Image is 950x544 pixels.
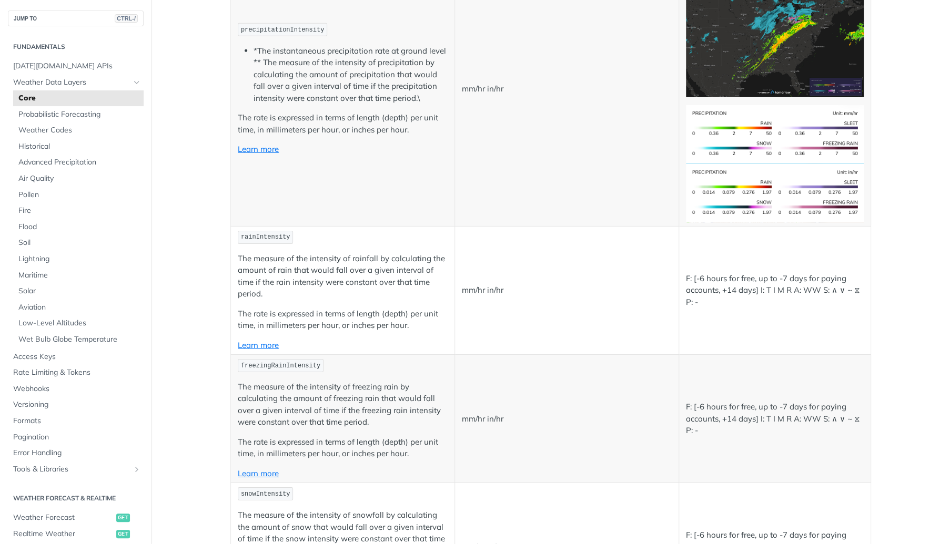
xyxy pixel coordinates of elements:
[13,529,114,539] span: Realtime Weather
[238,253,448,300] p: The measure of the intensity of rainfall by calculating the amount of rain that would fall over a...
[18,238,141,248] span: Soil
[18,206,141,216] span: Fire
[18,334,141,345] span: Wet Bulb Globe Temperature
[13,332,144,347] a: Wet Bulb Globe Temperature
[18,318,141,329] span: Low-Level Altitudes
[8,413,144,429] a: Formats
[686,128,864,138] span: Expand image
[238,436,448,460] p: The rate is expressed in terms of length (depth) per unit time, in millimeters per hour, or inche...
[18,157,141,168] span: Advanced Precipitation
[13,235,144,251] a: Soil
[686,38,864,48] span: Expand image
[116,514,130,522] span: get
[241,26,324,34] span: precipitationIntensity
[13,448,141,458] span: Error Handling
[13,432,141,443] span: Pagination
[13,155,144,170] a: Advanced Precipitation
[8,42,144,52] h2: Fundamentals
[13,464,130,475] span: Tools & Libraries
[462,413,672,425] p: mm/hr in/hr
[13,61,141,71] span: [DATE][DOMAIN_NAME] APIs
[8,349,144,365] a: Access Keys
[8,494,144,503] h2: Weather Forecast & realtime
[238,144,279,154] a: Learn more
[462,83,672,95] p: mm/hr in/hr
[18,270,141,281] span: Maritime
[13,512,114,523] span: Weather Forecast
[13,399,141,410] span: Versioning
[8,75,144,90] a: Weather Data LayersHide subpages for Weather Data Layers
[18,222,141,232] span: Flood
[18,173,141,184] span: Air Quality
[18,93,141,104] span: Core
[8,397,144,413] a: Versioning
[115,14,138,23] span: CTRL-/
[13,352,141,362] span: Access Keys
[8,510,144,526] a: Weather Forecastget
[8,58,144,74] a: [DATE][DOMAIN_NAME] APIs
[241,362,320,369] span: freezingRainIntensity
[133,78,141,87] button: Hide subpages for Weather Data Layers
[238,112,448,136] p: The rate is expressed in terms of length (depth) per unit time, in millimeters per hour, or inche...
[238,468,279,478] a: Learn more
[241,490,290,498] span: snowIntensity
[13,171,144,187] a: Air Quality
[18,125,141,136] span: Weather Codes
[13,251,144,267] a: Lightning
[254,45,448,105] li: *The instantaneous precipitation rate at ground level ** The measure of the intensity of precipit...
[238,381,448,428] p: The measure of the intensity of freezing rain by calculating the amount of freezing rain that wou...
[18,190,141,200] span: Pollen
[13,187,144,203] a: Pollen
[116,530,130,538] span: get
[241,233,290,241] span: rainIntensity
[18,302,141,313] span: Aviation
[13,203,144,219] a: Fire
[8,461,144,477] a: Tools & LibrariesShow subpages for Tools & Libraries
[133,465,141,474] button: Show subpages for Tools & Libraries
[18,109,141,120] span: Probabilistic Forecasting
[8,381,144,397] a: Webhooks
[13,268,144,283] a: Maritime
[686,401,864,437] p: F: [-6 hours for free, up to -7 days for paying accounts, +14 days] I: T I M R A: WW S: ∧ ∨ ~ ⧖ P: -
[686,273,864,309] p: F: [-6 hours for free, up to -7 days for paying accounts, +14 days] I: T I M R A: WW S: ∧ ∨ ~ ⧖ P: -
[8,445,144,461] a: Error Handling
[13,416,141,426] span: Formats
[18,254,141,264] span: Lightning
[13,315,144,331] a: Low-Level Altitudes
[18,141,141,152] span: Historical
[462,284,672,296] p: mm/hr in/hr
[13,77,130,88] span: Weather Data Layers
[13,283,144,299] a: Solar
[13,107,144,122] a: Probabilistic Forecasting
[13,139,144,155] a: Historical
[13,122,144,138] a: Weather Codes
[13,219,144,235] a: Flood
[238,340,279,350] a: Learn more
[8,365,144,381] a: Rate Limiting & Tokens
[13,90,144,106] a: Core
[18,286,141,296] span: Solar
[13,367,141,378] span: Rate Limiting & Tokens
[8,429,144,445] a: Pagination
[13,384,141,394] span: Webhooks
[8,11,144,26] button: JUMP TOCTRL-/
[686,188,864,198] span: Expand image
[8,526,144,542] a: Realtime Weatherget
[13,300,144,315] a: Aviation
[238,308,448,332] p: The rate is expressed in terms of length (depth) per unit time, in millimeters per hour, or inche...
